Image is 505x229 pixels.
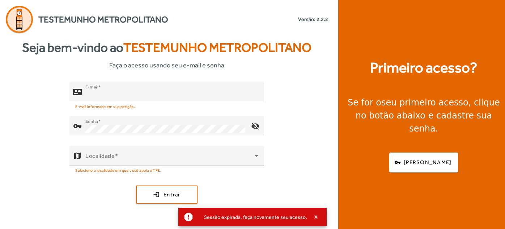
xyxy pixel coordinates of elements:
div: Sessão expirada, faça novamente seu acesso. [198,212,307,222]
span: Faça o acesso usando seu e-mail e senha [109,60,224,70]
span: X [314,214,318,220]
span: Testemunho Metropolitano [38,13,168,26]
mat-icon: visibility_off [247,117,264,135]
mat-icon: map [73,151,82,160]
small: Versão: 2.2.2 [298,16,328,23]
mat-label: Localidade [85,152,115,159]
mat-hint: Selecione a localidade em que você apoia o TPE. [75,166,161,174]
span: Testemunho Metropolitano [123,40,311,55]
img: Logo Agenda [6,6,33,33]
span: Entrar [164,191,181,199]
mat-icon: report [183,212,194,222]
button: X [307,214,325,220]
mat-icon: vpn_key [73,122,82,130]
mat-icon: contact_mail [73,87,82,96]
mat-label: Senha [85,119,98,124]
strong: seu primeiro acesso [381,97,468,108]
button: [PERSON_NAME] [389,153,458,172]
button: Entrar [136,186,198,204]
mat-label: E-mail [85,84,98,89]
span: [PERSON_NAME] [404,158,451,167]
div: Se for o , clique no botão abaixo e cadastre sua senha. [347,96,501,135]
strong: Primeiro acesso? [370,57,477,79]
mat-hint: E-mail informado em sua petição. [75,102,135,110]
strong: Seja bem-vindo ao [22,38,311,57]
